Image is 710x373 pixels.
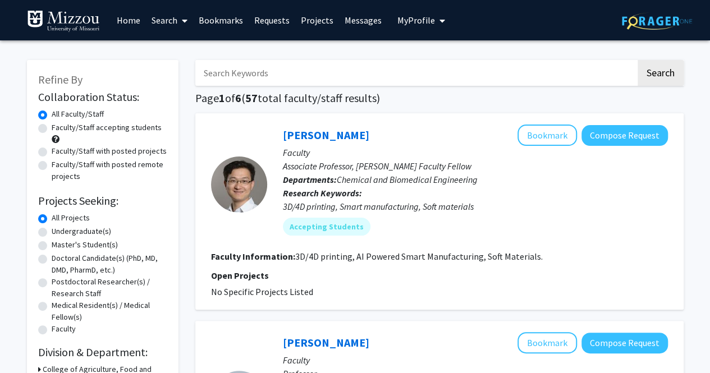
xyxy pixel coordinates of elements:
[38,194,167,208] h2: Projects Seeking:
[195,91,684,105] h1: Page of ( total faculty/staff results)
[283,200,668,213] div: 3D/4D printing, Smart manufacturing, Soft materials
[249,1,295,40] a: Requests
[235,91,241,105] span: 6
[245,91,258,105] span: 57
[27,10,100,33] img: University of Missouri Logo
[211,286,313,297] span: No Specific Projects Listed
[283,353,668,367] p: Faculty
[52,159,167,182] label: Faculty/Staff with posted remote projects
[581,125,668,146] button: Compose Request to Jian Lin
[283,146,668,159] p: Faculty
[52,276,167,300] label: Postdoctoral Researcher(s) / Research Staff
[337,174,478,185] span: Chemical and Biomedical Engineering
[295,1,339,40] a: Projects
[283,218,370,236] mat-chip: Accepting Students
[283,187,362,199] b: Research Keywords:
[52,145,167,157] label: Faculty/Staff with posted projects
[195,60,636,86] input: Search Keywords
[52,323,76,335] label: Faculty
[211,269,668,282] p: Open Projects
[397,15,435,26] span: My Profile
[295,251,543,262] fg-read-more: 3D/4D printing, AI Powered Smart Manufacturing, Soft Materials.
[622,12,692,30] img: ForagerOne Logo
[219,91,225,105] span: 1
[283,174,337,185] b: Departments:
[517,332,577,353] button: Add Xiaohua Liu to Bookmarks
[193,1,249,40] a: Bookmarks
[146,1,193,40] a: Search
[38,72,83,86] span: Refine By
[581,333,668,353] button: Compose Request to Xiaohua Liu
[52,212,90,224] label: All Projects
[52,300,167,323] label: Medical Resident(s) / Medical Fellow(s)
[638,60,684,86] button: Search
[283,128,369,142] a: [PERSON_NAME]
[339,1,387,40] a: Messages
[283,159,668,173] p: Associate Professor, [PERSON_NAME] Faculty Fellow
[283,335,369,349] a: [PERSON_NAME]
[38,346,167,359] h2: Division & Department:
[52,225,111,237] label: Undergraduate(s)
[38,90,167,104] h2: Collaboration Status:
[517,125,577,146] button: Add Jian Lin to Bookmarks
[211,251,295,262] b: Faculty Information:
[52,108,104,120] label: All Faculty/Staff
[52,252,167,276] label: Doctoral Candidate(s) (PhD, MD, DMD, PharmD, etc.)
[52,122,162,133] label: Faculty/Staff accepting students
[52,239,118,251] label: Master's Student(s)
[111,1,146,40] a: Home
